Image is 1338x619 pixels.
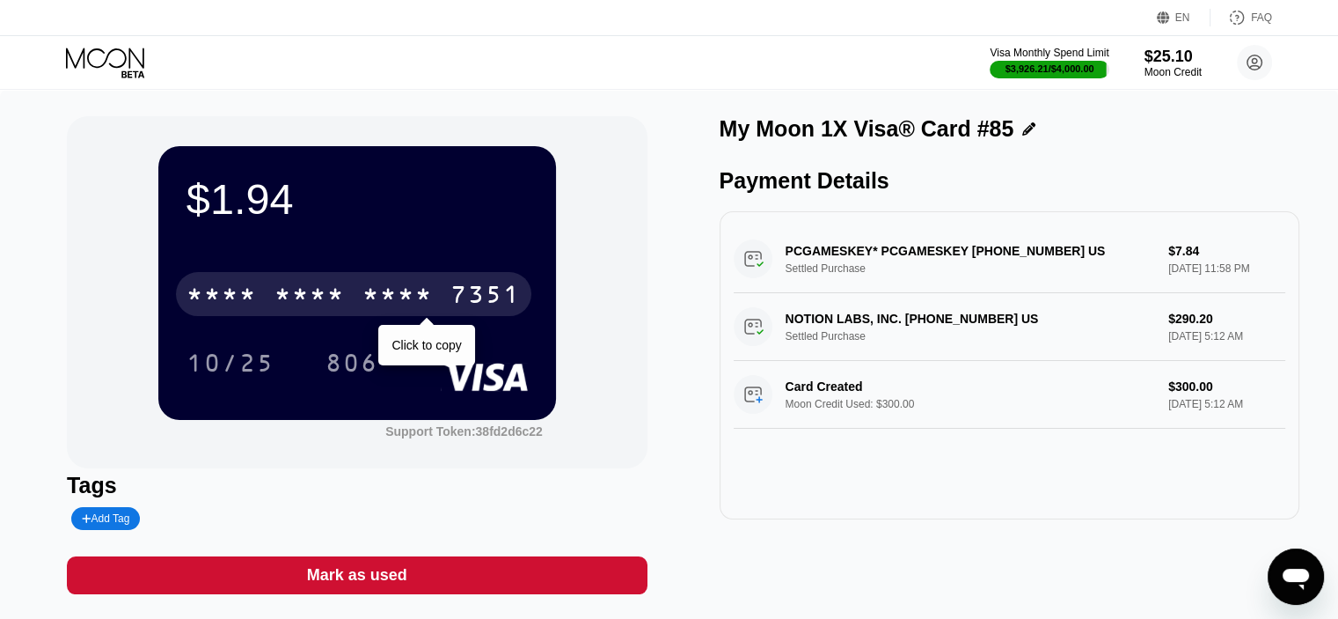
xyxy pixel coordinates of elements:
div: FAQ [1251,11,1272,24]
div: $1.94 [186,174,528,224]
div: Visa Monthly Spend Limit [990,47,1108,59]
div: Add Tag [82,512,129,525]
div: $3,926.21 / $4,000.00 [1005,63,1094,74]
div: Payment Details [720,168,1299,194]
iframe: Button to launch messaging window [1268,549,1324,605]
div: Moon Credit [1144,66,1202,78]
div: $25.10Moon Credit [1144,48,1202,78]
div: Support Token: 38fd2d6c22 [385,424,543,438]
div: FAQ [1210,9,1272,26]
div: 10/25 [173,341,288,385]
div: Add Tag [71,507,140,530]
div: My Moon 1X Visa® Card #85 [720,116,1014,142]
div: 806 [325,351,378,380]
div: Click to copy [391,338,461,352]
div: Mark as used [307,565,407,586]
div: Tags [67,473,647,498]
div: Mark as used [67,556,647,594]
div: 7351 [450,283,521,311]
div: Support Token:38fd2d6c22 [385,424,543,438]
div: 806 [312,341,391,385]
div: EN [1157,9,1210,26]
div: 10/25 [186,351,274,380]
div: Visa Monthly Spend Limit$3,926.21/$4,000.00 [990,47,1108,78]
div: $25.10 [1144,48,1202,66]
div: EN [1175,11,1190,24]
